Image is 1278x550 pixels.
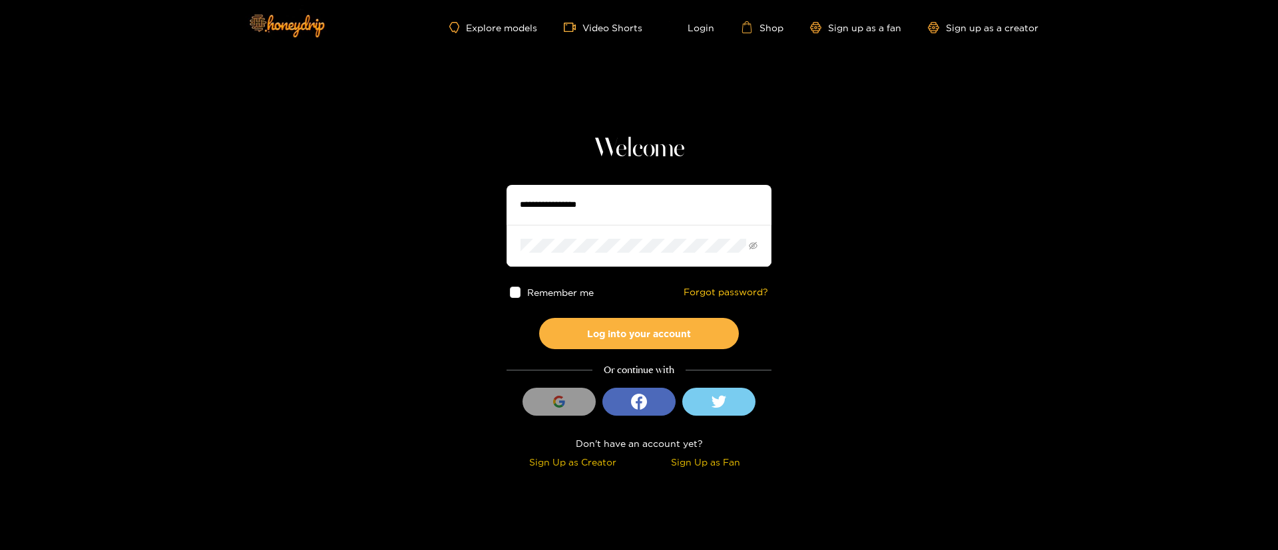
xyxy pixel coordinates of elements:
span: eye-invisible [749,241,757,250]
a: Sign up as a creator [928,22,1038,33]
div: Sign Up as Creator [510,454,636,470]
a: Explore models [449,22,537,33]
a: Login [669,21,714,33]
a: Sign up as a fan [810,22,901,33]
div: Or continue with [507,362,771,378]
button: Log into your account [539,318,739,349]
div: Sign Up as Fan [642,454,768,470]
div: Don't have an account yet? [507,436,771,451]
a: Video Shorts [564,21,642,33]
a: Forgot password? [684,287,768,298]
h1: Welcome [507,133,771,165]
span: video-camera [564,21,582,33]
a: Shop [741,21,783,33]
span: Remember me [528,287,594,297]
